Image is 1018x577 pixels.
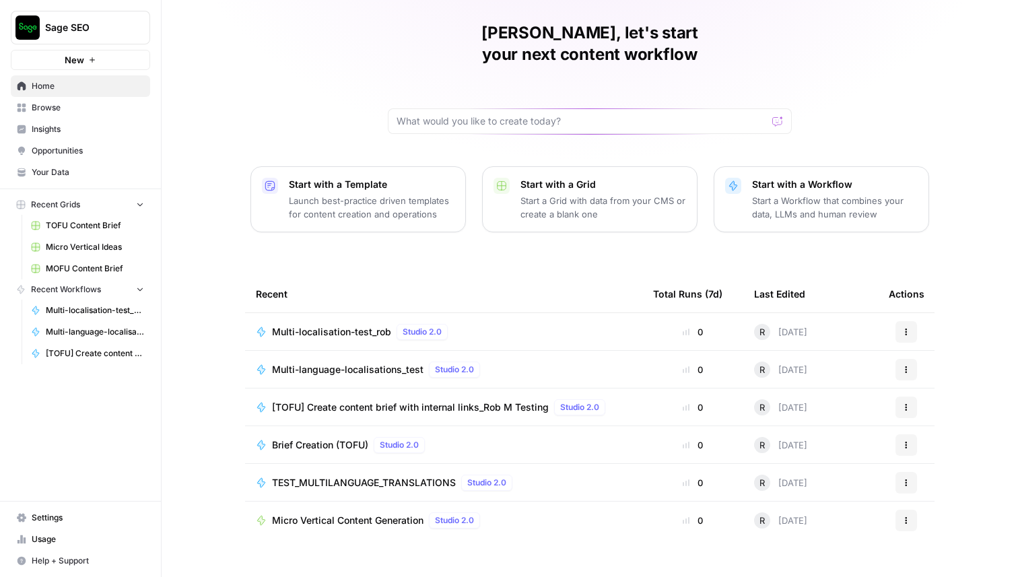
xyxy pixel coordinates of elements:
[435,514,474,527] span: Studio 2.0
[752,178,918,191] p: Start with a Workflow
[250,166,466,232] button: Start with a TemplateLaunch best-practice driven templates for content creation and operations
[256,437,632,453] a: Brief Creation (TOFU)Studio 2.0
[759,325,765,339] span: R
[11,50,150,70] button: New
[46,347,144,360] span: [TOFU] Create content brief with internal links_Rob M Testing
[11,279,150,300] button: Recent Workflows
[653,401,733,414] div: 0
[388,22,792,65] h1: [PERSON_NAME], let's start your next content workflow
[520,178,686,191] p: Start with a Grid
[754,275,805,312] div: Last Edited
[759,363,765,376] span: R
[754,362,807,378] div: [DATE]
[31,283,101,296] span: Recent Workflows
[272,476,456,489] span: TEST_MULTILANGUAGE_TRANSLATIONS
[752,194,918,221] p: Start a Workflow that combines your data, LLMs and human review
[520,194,686,221] p: Start a Grid with data from your CMS or create a blank one
[256,399,632,415] a: [TOFU] Create content brief with internal links_Rob M TestingStudio 2.0
[46,241,144,253] span: Micro Vertical Ideas
[46,263,144,275] span: MOFU Content Brief
[11,507,150,529] a: Settings
[65,53,84,67] span: New
[759,401,765,414] span: R
[256,324,632,340] a: Multi-localisation-test_robStudio 2.0
[256,512,632,529] a: Micro Vertical Content GenerationStudio 2.0
[467,477,506,489] span: Studio 2.0
[25,236,150,258] a: Micro Vertical Ideas
[759,438,765,452] span: R
[272,514,423,527] span: Micro Vertical Content Generation
[25,343,150,364] a: [TOFU] Create content brief with internal links_Rob M Testing
[11,140,150,162] a: Opportunities
[482,166,698,232] button: Start with a GridStart a Grid with data from your CMS or create a blank one
[256,275,632,312] div: Recent
[714,166,929,232] button: Start with a WorkflowStart a Workflow that combines your data, LLMs and human review
[653,363,733,376] div: 0
[46,304,144,316] span: Multi-localisation-test_rob
[759,476,765,489] span: R
[754,475,807,491] div: [DATE]
[397,114,767,128] input: What would you like to create today?
[32,512,144,524] span: Settings
[11,162,150,183] a: Your Data
[653,514,733,527] div: 0
[272,325,391,339] span: Multi-localisation-test_rob
[32,555,144,567] span: Help + Support
[11,97,150,118] a: Browse
[560,401,599,413] span: Studio 2.0
[256,475,632,491] a: TEST_MULTILANGUAGE_TRANSLATIONSStudio 2.0
[25,258,150,279] a: MOFU Content Brief
[32,123,144,135] span: Insights
[754,512,807,529] div: [DATE]
[272,401,549,414] span: [TOFU] Create content brief with internal links_Rob M Testing
[11,118,150,140] a: Insights
[32,533,144,545] span: Usage
[11,75,150,97] a: Home
[11,529,150,550] a: Usage
[754,399,807,415] div: [DATE]
[380,439,419,451] span: Studio 2.0
[289,178,454,191] p: Start with a Template
[272,438,368,452] span: Brief Creation (TOFU)
[754,437,807,453] div: [DATE]
[46,219,144,232] span: TOFU Content Brief
[31,199,80,211] span: Recent Grids
[889,275,924,312] div: Actions
[653,438,733,452] div: 0
[11,550,150,572] button: Help + Support
[256,362,632,378] a: Multi-language-localisations_testStudio 2.0
[403,326,442,338] span: Studio 2.0
[11,11,150,44] button: Workspace: Sage SEO
[272,363,423,376] span: Multi-language-localisations_test
[11,195,150,215] button: Recent Grids
[32,166,144,178] span: Your Data
[15,15,40,40] img: Sage SEO Logo
[759,514,765,527] span: R
[754,324,807,340] div: [DATE]
[25,300,150,321] a: Multi-localisation-test_rob
[45,21,127,34] span: Sage SEO
[32,80,144,92] span: Home
[653,476,733,489] div: 0
[653,325,733,339] div: 0
[289,194,454,221] p: Launch best-practice driven templates for content creation and operations
[435,364,474,376] span: Studio 2.0
[653,275,722,312] div: Total Runs (7d)
[32,102,144,114] span: Browse
[32,145,144,157] span: Opportunities
[25,215,150,236] a: TOFU Content Brief
[25,321,150,343] a: Multi-language-localisations_test
[46,326,144,338] span: Multi-language-localisations_test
